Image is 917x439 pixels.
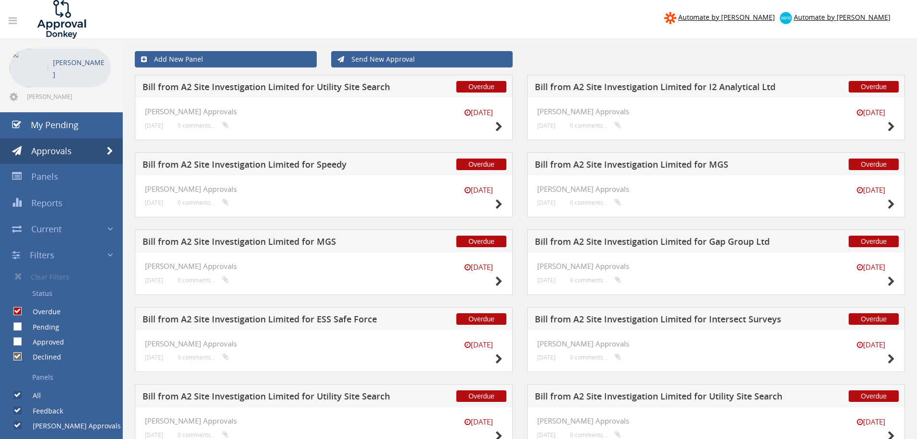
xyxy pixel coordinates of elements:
[454,185,503,195] small: [DATE]
[454,262,503,272] small: [DATE]
[849,81,899,93] span: Overdue
[678,13,775,22] span: Automate by [PERSON_NAME]
[135,51,317,67] a: Add New Panel
[454,417,503,427] small: [DATE]
[456,313,506,325] span: Overdue
[23,406,63,416] label: Feedback
[27,93,109,100] span: [PERSON_NAME][EMAIL_ADDRESS][PERSON_NAME][DOMAIN_NAME]
[570,122,621,129] small: 0 comments...
[847,185,895,195] small: [DATE]
[849,313,899,325] span: Overdue
[145,262,503,270] h4: [PERSON_NAME] Approvals
[456,81,506,93] span: Overdue
[31,145,72,157] span: Approvals
[537,277,555,284] small: [DATE]
[535,160,788,172] h5: Bill from A2 Site Investigation Limited for MGS
[142,160,396,172] h5: Bill from A2 Site Investigation Limited for Speedy
[535,315,788,327] h5: Bill from A2 Site Investigation Limited for Intersect Surveys
[7,268,123,285] a: Clear Filters
[145,417,503,425] h4: [PERSON_NAME] Approvals
[178,354,229,361] small: 0 comments...
[847,340,895,350] small: [DATE]
[537,340,895,348] h4: [PERSON_NAME] Approvals
[537,185,895,193] h4: [PERSON_NAME] Approvals
[142,315,396,327] h5: Bill from A2 Site Investigation Limited for ESS Safe Force
[454,340,503,350] small: [DATE]
[847,262,895,272] small: [DATE]
[537,431,555,439] small: [DATE]
[145,354,163,361] small: [DATE]
[847,107,895,118] small: [DATE]
[535,82,788,94] h5: Bill from A2 Site Investigation Limited for I2 Analytical Ltd
[849,390,899,402] span: Overdue
[537,122,555,129] small: [DATE]
[331,51,513,67] a: Send New Approval
[537,262,895,270] h4: [PERSON_NAME] Approvals
[31,119,78,131] span: My Pending
[537,107,895,116] h4: [PERSON_NAME] Approvals
[178,199,229,206] small: 0 comments...
[145,431,163,439] small: [DATE]
[178,122,229,129] small: 0 comments...
[454,107,503,118] small: [DATE]
[142,237,396,249] h5: Bill from A2 Site Investigation Limited for MGS
[456,390,506,402] span: Overdue
[142,392,396,404] h5: Bill from A2 Site Investigation Limited for Utility Site Search
[570,431,621,439] small: 0 comments...
[794,13,891,22] span: Automate by [PERSON_NAME]
[53,56,106,80] p: [PERSON_NAME]
[537,417,895,425] h4: [PERSON_NAME] Approvals
[142,82,396,94] h5: Bill from A2 Site Investigation Limited for Utility Site Search
[456,236,506,247] span: Overdue
[145,199,163,206] small: [DATE]
[570,199,621,206] small: 0 comments...
[23,307,61,317] label: Overdue
[456,159,506,170] span: Overdue
[145,277,163,284] small: [DATE]
[570,354,621,361] small: 0 comments...
[537,199,555,206] small: [DATE]
[23,352,61,362] label: Declined
[780,12,792,24] img: xero-logo.png
[23,391,41,400] label: All
[664,12,676,24] img: zapier-logomark.png
[145,107,503,116] h4: [PERSON_NAME] Approvals
[7,369,123,386] a: Panels
[847,417,895,427] small: [DATE]
[23,337,64,347] label: Approved
[849,236,899,247] span: Overdue
[145,185,503,193] h4: [PERSON_NAME] Approvals
[31,171,58,182] span: Panels
[30,249,54,261] span: Filters
[849,159,899,170] span: Overdue
[31,197,63,209] span: Reports
[535,237,788,249] h5: Bill from A2 Site Investigation Limited for Gap Group Ltd
[145,122,163,129] small: [DATE]
[178,277,229,284] small: 0 comments...
[23,421,121,431] label: [PERSON_NAME] Approvals
[31,223,62,235] span: Current
[7,285,123,302] a: Status
[570,277,621,284] small: 0 comments...
[23,322,59,332] label: Pending
[178,431,229,439] small: 0 comments...
[535,392,788,404] h5: Bill from A2 Site Investigation Limited for Utility Site Search
[145,340,503,348] h4: [PERSON_NAME] Approvals
[537,354,555,361] small: [DATE]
